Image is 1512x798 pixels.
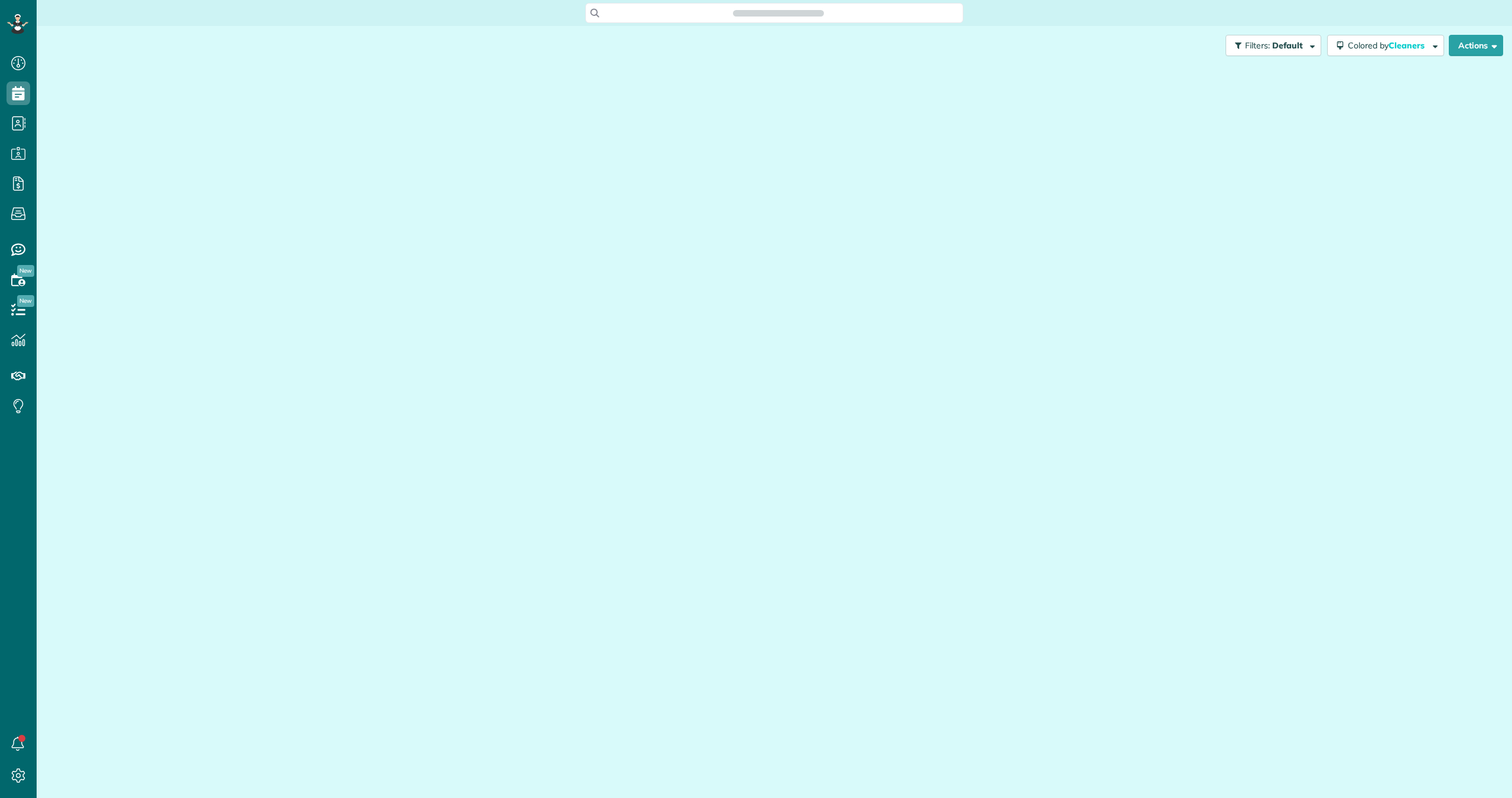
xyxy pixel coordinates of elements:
[1389,40,1426,51] span: Cleaners
[1245,40,1270,51] span: Filters:
[1220,35,1321,56] a: Filters: Default
[1449,35,1503,56] button: Actions
[1327,35,1444,56] button: Colored byCleaners
[1272,40,1304,51] span: Default
[17,265,34,277] span: New
[17,295,34,307] span: New
[1226,35,1321,56] button: Filters: Default
[745,7,812,19] span: Search ZenMaid…
[1348,40,1429,51] span: Colored by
